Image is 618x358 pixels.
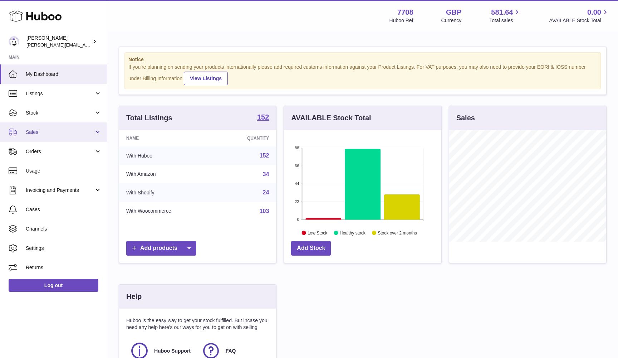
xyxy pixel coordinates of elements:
text: Low Stock [308,230,328,235]
text: Healthy stock [340,230,366,235]
span: Cases [26,206,102,213]
span: My Dashboard [26,71,102,78]
span: 581.64 [491,8,513,17]
a: Log out [9,279,98,292]
span: Orders [26,148,94,155]
span: Usage [26,168,102,174]
span: Channels [26,226,102,232]
td: With Amazon [119,165,217,184]
h3: Sales [456,113,475,123]
td: With Woocommerce [119,202,217,221]
a: 152 [260,153,269,159]
strong: GBP [446,8,461,17]
a: 581.64 Total sales [489,8,521,24]
div: [PERSON_NAME] [26,35,91,48]
a: Add products [126,241,196,256]
strong: Notice [128,56,597,63]
strong: 152 [257,113,269,121]
text: 44 [295,182,299,186]
a: 152 [257,113,269,122]
span: Invoicing and Payments [26,187,94,194]
span: Sales [26,129,94,136]
span: Returns [26,264,102,271]
img: victor@erbology.co [9,36,19,47]
strong: 7708 [397,8,413,17]
a: 34 [263,171,269,177]
span: Settings [26,245,102,252]
a: 0.00 AVAILABLE Stock Total [549,8,609,24]
a: 103 [260,208,269,214]
span: [PERSON_NAME][EMAIL_ADDRESS][DOMAIN_NAME] [26,42,143,48]
text: 22 [295,199,299,204]
span: Total sales [489,17,521,24]
div: Currency [441,17,462,24]
span: AVAILABLE Stock Total [549,17,609,24]
th: Name [119,130,217,146]
text: Stock over 2 months [378,230,417,235]
h3: Total Listings [126,113,172,123]
span: 0.00 [587,8,601,17]
a: 24 [263,189,269,195]
span: Listings [26,90,94,97]
text: 0 [297,217,299,222]
div: Huboo Ref [389,17,413,24]
a: View Listings [184,72,228,85]
span: Stock [26,110,94,116]
text: 66 [295,164,299,168]
a: Add Stock [291,241,331,256]
span: FAQ [226,348,236,354]
p: Huboo is the easy way to get your stock fulfilled. But incase you need any help here's our ways f... [126,317,269,331]
div: If you're planning on sending your products internationally please add required customs informati... [128,64,597,85]
td: With Shopify [119,183,217,202]
span: Huboo Support [154,348,191,354]
h3: AVAILABLE Stock Total [291,113,371,123]
th: Quantity [217,130,276,146]
td: With Huboo [119,146,217,165]
text: 88 [295,146,299,150]
h3: Help [126,292,142,301]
